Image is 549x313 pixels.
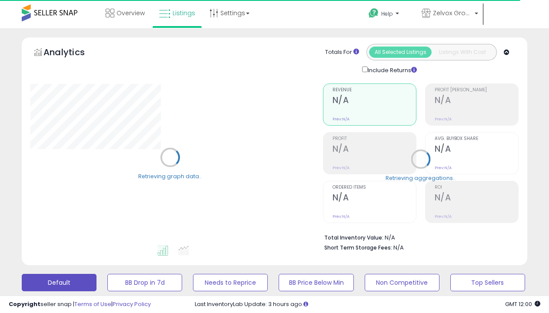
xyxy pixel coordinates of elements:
button: All Selected Listings [369,47,432,58]
i: Get Help [368,8,379,19]
span: Overview [116,9,145,17]
div: Retrieving aggregations.. [386,174,456,182]
button: BB Price Below Min [279,274,353,291]
span: Zelvox Group LLC [433,9,472,17]
button: Needs to Reprice [193,274,268,291]
span: Help [381,10,393,17]
button: Default [22,274,96,291]
span: Listings [173,9,195,17]
div: Totals For [325,48,359,57]
span: 2025-08-14 12:00 GMT [505,300,540,308]
button: Listings With Cost [431,47,494,58]
a: Terms of Use [74,300,111,308]
button: BB Drop in 7d [107,274,182,291]
h5: Analytics [43,46,102,60]
button: Top Sellers [450,274,525,291]
strong: Copyright [9,300,40,308]
div: seller snap | | [9,300,151,309]
div: Last InventoryLab Update: 3 hours ago. [195,300,540,309]
div: Retrieving graph data.. [138,172,202,180]
a: Help [362,1,414,28]
div: Include Returns [356,65,427,75]
a: Privacy Policy [113,300,151,308]
button: Non Competitive [365,274,439,291]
